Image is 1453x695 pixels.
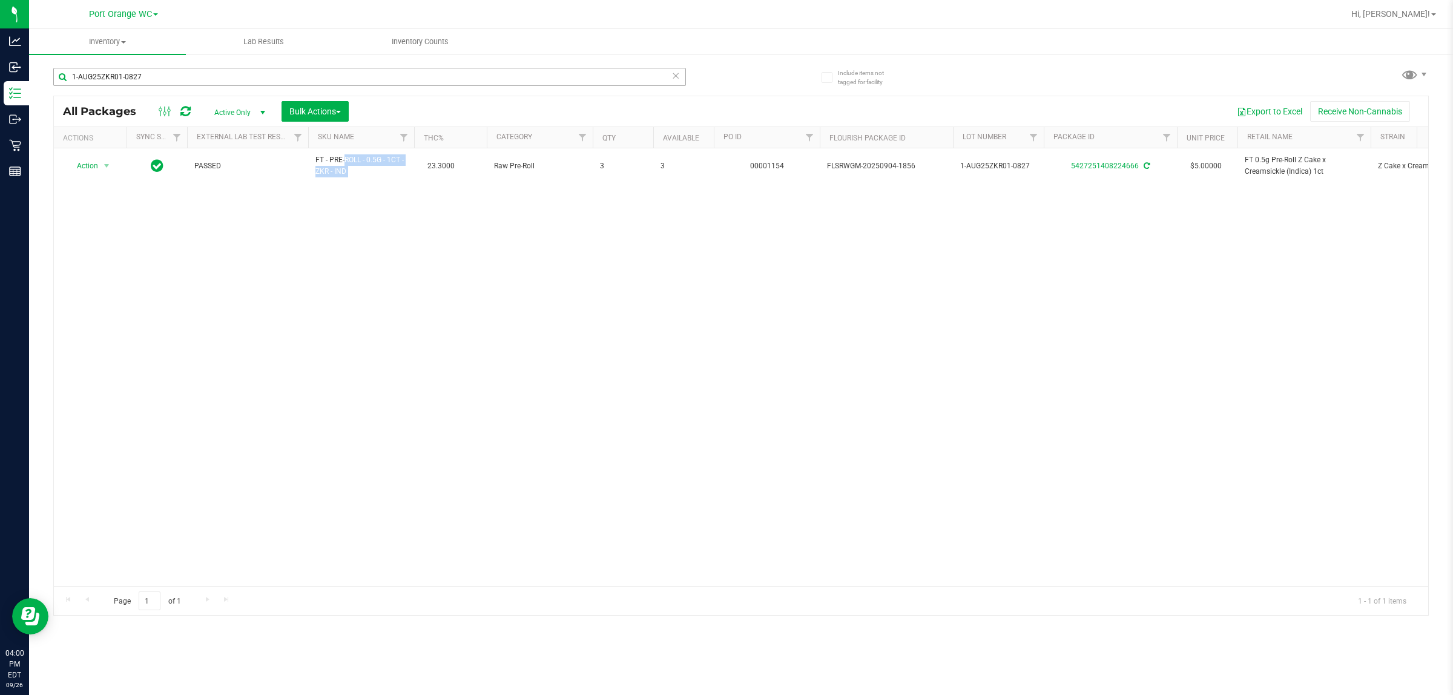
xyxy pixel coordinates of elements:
[63,105,148,118] span: All Packages
[89,9,152,19] span: Port Orange WC
[1229,101,1310,122] button: Export to Excel
[186,29,343,54] a: Lab Results
[1245,154,1363,177] span: FT 0.5g Pre-Roll Z Cake x Creamsickle (Indica) 1ct
[288,127,308,148] a: Filter
[289,107,341,116] span: Bulk Actions
[9,35,21,47] inline-svg: Analytics
[5,680,24,690] p: 09/26
[1351,9,1430,19] span: Hi, [PERSON_NAME]!
[315,154,407,177] span: FT - PRE-ROLL - 0.5G - 1CT - ZKR - IND
[1351,127,1371,148] a: Filter
[1157,127,1177,148] a: Filter
[151,157,163,174] span: In Sync
[139,591,160,610] input: 1
[661,160,707,172] span: 3
[318,133,354,141] a: SKU Name
[375,36,465,47] span: Inventory Counts
[1187,134,1225,142] a: Unit Price
[1310,101,1410,122] button: Receive Non-Cannabis
[1184,157,1228,175] span: $5.00000
[53,68,686,86] input: Search Package ID, Item Name, SKU, Lot or Part Number...
[99,157,114,174] span: select
[5,648,24,680] p: 04:00 PM EDT
[12,598,48,634] iframe: Resource center
[66,157,99,174] span: Action
[1024,127,1044,148] a: Filter
[827,160,946,172] span: FLSRWGM-20250904-1856
[671,68,680,84] span: Clear
[197,133,292,141] a: External Lab Test Result
[394,127,414,148] a: Filter
[29,29,186,54] a: Inventory
[167,127,187,148] a: Filter
[800,127,820,148] a: Filter
[496,133,532,141] a: Category
[1380,133,1405,141] a: Strain
[1053,133,1095,141] a: Package ID
[1142,162,1150,170] span: Sync from Compliance System
[494,160,585,172] span: Raw Pre-Roll
[602,134,616,142] a: Qty
[838,68,898,87] span: Include items not tagged for facility
[9,139,21,151] inline-svg: Retail
[723,133,742,141] a: PO ID
[1348,591,1416,610] span: 1 - 1 of 1 items
[963,133,1006,141] a: Lot Number
[960,160,1036,172] span: 1-AUG25ZKR01-0827
[9,113,21,125] inline-svg: Outbound
[1071,162,1139,170] a: 5427251408224666
[424,134,444,142] a: THC%
[663,134,699,142] a: Available
[104,591,191,610] span: Page of 1
[29,36,186,47] span: Inventory
[342,29,499,54] a: Inventory Counts
[421,157,461,175] span: 23.3000
[63,134,122,142] div: Actions
[9,87,21,99] inline-svg: Inventory
[194,160,301,172] span: PASSED
[227,36,300,47] span: Lab Results
[573,127,593,148] a: Filter
[9,165,21,177] inline-svg: Reports
[1247,133,1293,141] a: Retail Name
[136,133,183,141] a: Sync Status
[829,134,906,142] a: Flourish Package ID
[750,162,784,170] a: 00001154
[9,61,21,73] inline-svg: Inbound
[282,101,349,122] button: Bulk Actions
[600,160,646,172] span: 3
